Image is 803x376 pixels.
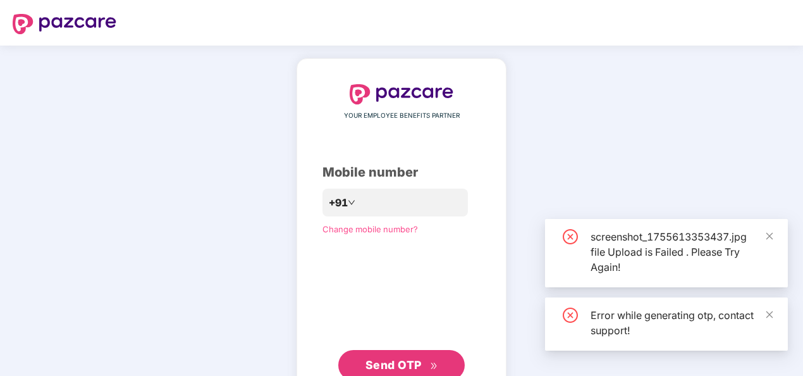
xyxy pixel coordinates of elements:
span: +91 [329,195,348,211]
div: Error while generating otp, contact support! [591,308,773,338]
img: logo [13,14,116,34]
a: Change mobile number? [322,224,418,234]
span: close-circle [563,308,578,323]
span: double-right [430,362,438,370]
span: close-circle [563,229,578,244]
span: down [348,199,355,206]
span: close [765,232,774,241]
div: Mobile number [322,163,481,182]
span: Send OTP [365,358,422,372]
span: close [765,310,774,319]
img: logo [350,84,453,104]
div: screenshot_1755613353437.jpg file Upload is Failed . Please Try Again! [591,229,773,275]
span: YOUR EMPLOYEE BENEFITS PARTNER [344,111,460,121]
